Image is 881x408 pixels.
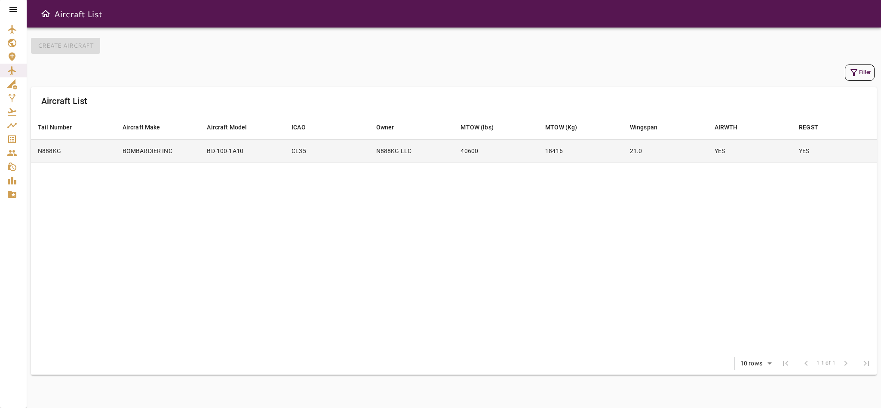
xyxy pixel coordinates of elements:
[31,139,116,162] td: N888KG
[116,139,200,162] td: BOMBARDIER INC
[454,139,538,162] td: 40600
[708,139,792,162] td: YES
[207,122,258,132] span: Aircraft Model
[123,122,160,132] div: Aircraft Make
[376,122,405,132] span: Owner
[285,139,369,162] td: CL35
[799,122,829,132] span: REGST
[845,64,875,81] button: Filter
[41,94,87,108] h6: Aircraft List
[54,7,102,21] h6: Aircraft List
[38,122,72,132] div: Tail Number
[292,122,306,132] div: ICAO
[856,353,877,374] span: Last Page
[369,139,454,162] td: N888KG LLC
[376,122,394,132] div: Owner
[207,122,247,132] div: Aircraft Model
[623,139,708,162] td: 21.0
[630,122,669,132] span: Wingspan
[835,353,856,374] span: Next Page
[38,122,83,132] span: Tail Number
[817,359,835,368] span: 1-1 of 1
[715,122,738,132] div: AIRWTH
[799,122,818,132] div: REGST
[796,353,817,374] span: Previous Page
[460,122,494,132] div: MTOW (lbs)
[200,139,285,162] td: BD-100-1A10
[630,122,657,132] div: Wingspan
[792,139,877,162] td: YES
[715,122,749,132] span: AIRWTH
[460,122,505,132] span: MTOW (lbs)
[123,122,172,132] span: Aircraft Make
[292,122,317,132] span: ICAO
[538,139,623,162] td: 18416
[735,357,775,370] div: 10 rows
[775,353,796,374] span: First Page
[545,122,577,132] div: MTOW (Kg)
[545,122,588,132] span: MTOW (Kg)
[738,360,764,367] div: 10 rows
[37,5,54,22] button: Open drawer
